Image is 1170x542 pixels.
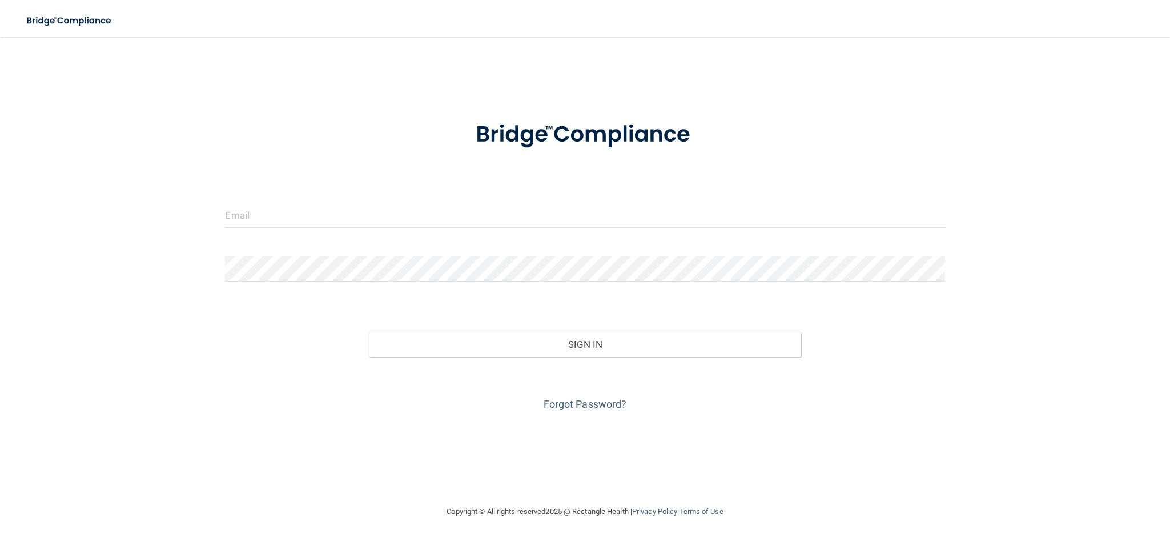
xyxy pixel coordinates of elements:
[377,493,794,530] div: Copyright © All rights reserved 2025 @ Rectangle Health | |
[17,9,122,33] img: bridge_compliance_login_screen.278c3ca4.svg
[544,398,627,410] a: Forgot Password?
[225,202,944,228] input: Email
[369,332,801,357] button: Sign In
[632,507,677,516] a: Privacy Policy
[679,507,723,516] a: Terms of Use
[452,105,718,164] img: bridge_compliance_login_screen.278c3ca4.svg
